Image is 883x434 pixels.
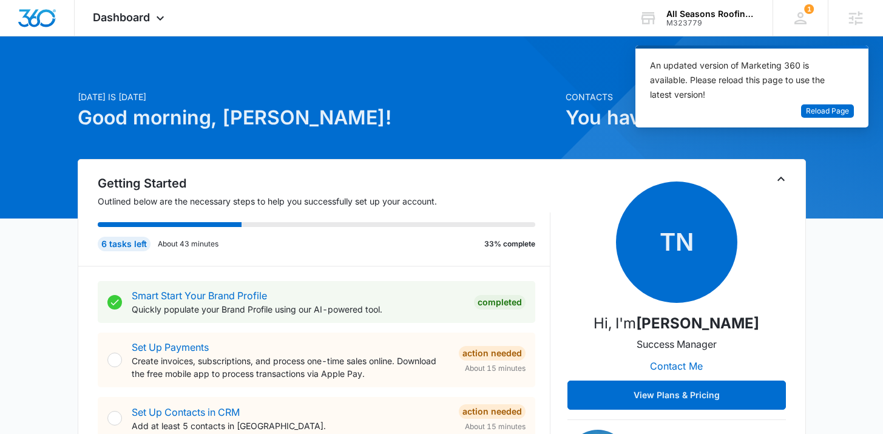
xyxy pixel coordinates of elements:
[616,181,737,303] span: TN
[636,314,759,332] strong: [PERSON_NAME]
[93,11,150,24] span: Dashboard
[637,337,717,351] p: Success Manager
[650,58,839,102] div: An updated version of Marketing 360 is available. Please reload this page to use the latest version!
[132,419,449,432] p: Add at least 5 contacts in [GEOGRAPHIC_DATA].
[804,4,814,14] div: notifications count
[594,313,759,334] p: Hi, I'm
[806,106,849,117] span: Reload Page
[78,90,558,103] p: [DATE] is [DATE]
[132,341,209,353] a: Set Up Payments
[566,90,806,103] p: Contacts
[132,406,240,418] a: Set Up Contacts in CRM
[484,239,535,249] p: 33% complete
[804,4,814,14] span: 1
[132,303,464,316] p: Quickly populate your Brand Profile using our AI-powered tool.
[98,174,550,192] h2: Getting Started
[78,103,558,132] h1: Good morning, [PERSON_NAME]!
[666,19,755,27] div: account id
[132,290,267,302] a: Smart Start Your Brand Profile
[98,195,550,208] p: Outlined below are the necessary steps to help you successfully set up your account.
[638,351,715,381] button: Contact Me
[774,172,788,186] button: Toggle Collapse
[567,381,786,410] button: View Plans & Pricing
[566,103,806,132] h1: You have no contacts
[459,346,526,361] div: Action Needed
[474,295,526,310] div: Completed
[465,363,526,374] span: About 15 minutes
[801,104,854,118] button: Reload Page
[132,354,449,380] p: Create invoices, subscriptions, and process one-time sales online. Download the free mobile app t...
[465,421,526,432] span: About 15 minutes
[459,404,526,419] div: Action Needed
[158,239,218,249] p: About 43 minutes
[98,237,151,251] div: 6 tasks left
[666,9,755,19] div: account name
